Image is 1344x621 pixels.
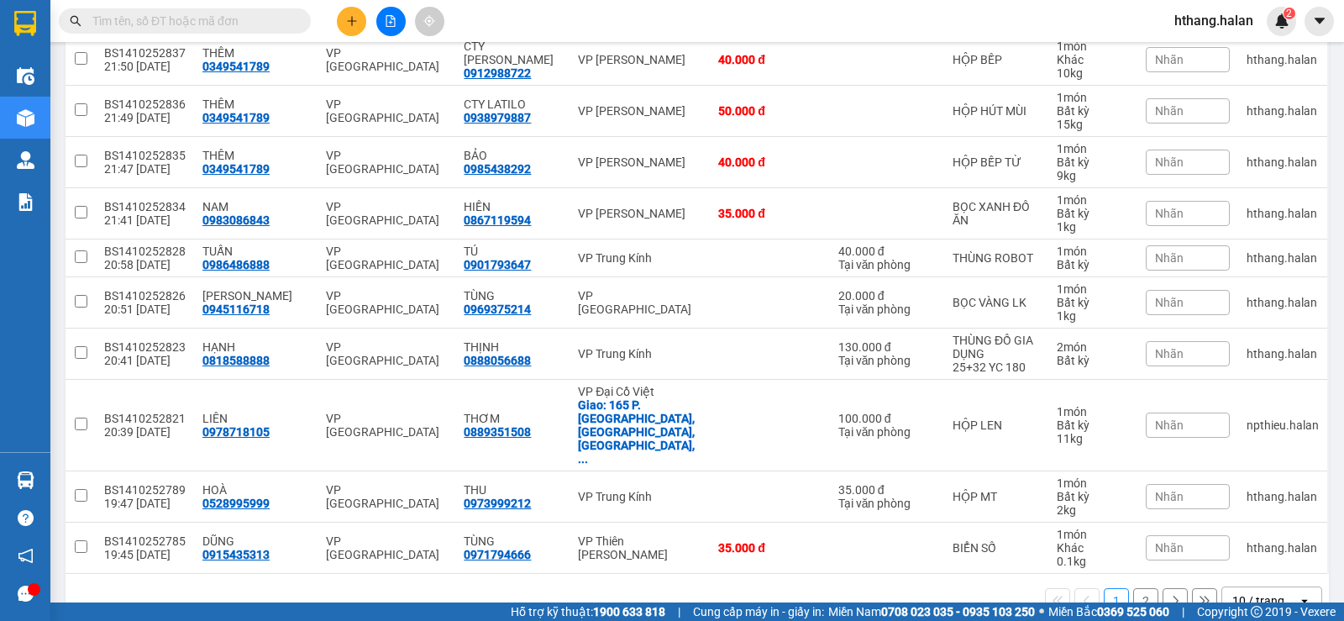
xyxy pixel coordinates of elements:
div: VP [PERSON_NAME] [578,207,701,220]
div: BS1410252821 [104,412,186,425]
div: HỘP BẾP [953,53,1040,66]
div: Bất kỳ [1057,354,1129,367]
div: VP [GEOGRAPHIC_DATA] [578,289,701,316]
span: Nhãn [1155,251,1184,265]
div: 0985438292 [464,162,531,176]
div: VP [PERSON_NAME] [578,155,701,169]
div: LIÊN [202,412,309,425]
div: VP [PERSON_NAME] [578,104,701,118]
div: 0.1 kg [1057,555,1129,568]
sup: 2 [1284,8,1295,19]
div: 0973999212 [464,497,531,510]
div: BS1410252823 [104,340,186,354]
div: VP [GEOGRAPHIC_DATA] [326,340,447,367]
div: hthang.halan [1247,207,1319,220]
div: THÊM [202,97,309,111]
div: Tại văn phòng [838,303,936,316]
span: Miền Nam [828,603,1035,621]
div: VP Thiên [PERSON_NAME] [578,534,701,561]
div: 1 món [1057,405,1129,418]
img: warehouse-icon [17,151,34,169]
strong: 0708 023 035 - 0935 103 250 [881,605,1035,618]
div: 1 món [1057,528,1129,541]
div: 25+32 YC 180 [953,360,1040,374]
div: HỘP MT [953,490,1040,503]
span: search [70,15,81,27]
div: hthang.halan [1247,541,1319,555]
div: 20:39 [DATE] [104,425,186,439]
div: HỘP HÚT MÙI [953,104,1040,118]
div: 130.000 đ [838,340,936,354]
div: THƠM [464,412,561,425]
div: 10 / trang [1232,592,1284,609]
span: Nhãn [1155,296,1184,309]
div: 0818588888 [202,354,270,367]
div: BS1410252789 [104,483,186,497]
div: 0528995999 [202,497,270,510]
div: hthang.halan [1247,251,1319,265]
div: Bất kỳ [1057,296,1129,309]
div: Khác [1057,53,1129,66]
img: icon-new-feature [1274,13,1289,29]
button: 2 [1133,588,1158,613]
div: THU [464,483,561,497]
span: Nhãn [1155,104,1184,118]
div: VP Trung Kính [578,490,701,503]
input: Tìm tên, số ĐT hoặc mã đơn [92,12,291,30]
span: question-circle [18,510,34,526]
div: 20:51 [DATE] [104,303,186,316]
div: hthang.halan [1247,53,1319,66]
button: file-add [376,7,406,36]
div: VP [GEOGRAPHIC_DATA] [326,534,447,561]
div: HOÀ [202,483,309,497]
div: hthang.halan [1247,490,1319,503]
div: VP [GEOGRAPHIC_DATA] [326,289,447,316]
span: Hỗ trợ kỹ thuật: [511,603,665,621]
div: 50.000 đ [718,104,822,118]
img: solution-icon [17,193,34,211]
div: Khác [1057,541,1129,555]
div: 0912988722 [464,66,531,80]
div: BS1410252828 [104,245,186,258]
div: 20.000 đ [838,289,936,303]
div: Tại văn phòng [838,258,936,271]
div: 1 kg [1057,309,1129,323]
div: 100.000 đ [838,412,936,425]
div: 0986486888 [202,258,270,271]
span: Nhãn [1155,207,1184,220]
div: 11 kg [1057,432,1129,445]
div: hthang.halan [1247,296,1319,309]
div: 1 món [1057,142,1129,155]
div: HỘP LEN [953,418,1040,432]
div: 0888056688 [464,354,531,367]
div: VP [GEOGRAPHIC_DATA] [326,412,447,439]
div: BS1410252835 [104,149,186,162]
div: VP Trung Kính [578,347,701,360]
span: Nhãn [1155,347,1184,360]
div: BỌC XANH ĐỒ ĂN [953,200,1040,227]
div: 0349541789 [202,60,270,73]
div: 0889351508 [464,425,531,439]
div: 1 món [1057,91,1129,104]
span: Nhãn [1155,490,1184,503]
div: 0978718105 [202,425,270,439]
svg: open [1298,594,1311,608]
strong: 1900 633 818 [593,605,665,618]
span: Nhãn [1155,541,1184,555]
div: CTY LATILO [464,97,561,111]
div: Bất kỳ [1057,104,1129,118]
span: notification [18,548,34,564]
span: hthang.halan [1161,10,1267,31]
div: 1 món [1057,245,1129,258]
div: TÙNG [464,289,561,303]
div: 21:50 [DATE] [104,60,186,73]
div: 21:49 [DATE] [104,111,186,124]
div: HỘP BẾP TỪ [953,155,1040,169]
div: BS1410252826 [104,289,186,303]
div: 1 món [1057,193,1129,207]
span: | [1182,603,1184,621]
div: Tại văn phòng [838,354,936,367]
div: VP [GEOGRAPHIC_DATA] [326,149,447,176]
div: 0971794666 [464,548,531,561]
img: warehouse-icon [17,67,34,85]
